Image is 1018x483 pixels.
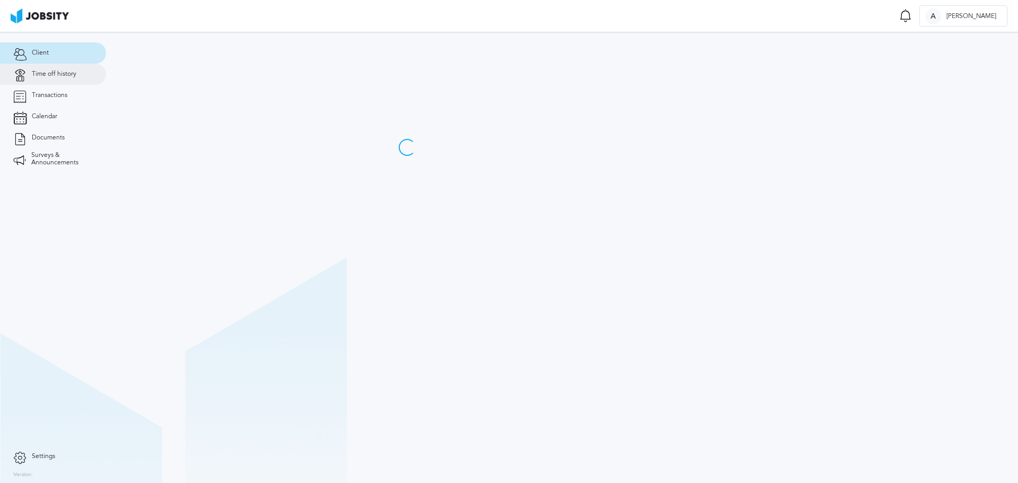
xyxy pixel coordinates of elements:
[13,472,33,478] label: Version:
[925,8,941,24] div: A
[32,113,57,120] span: Calendar
[31,152,93,166] span: Surveys & Announcements
[919,5,1007,27] button: A[PERSON_NAME]
[32,134,65,142] span: Documents
[941,13,1002,20] span: [PERSON_NAME]
[32,92,67,99] span: Transactions
[32,49,49,57] span: Client
[32,71,76,78] span: Time off history
[32,453,55,460] span: Settings
[11,8,69,23] img: ab4bad089aa723f57921c736e9817d99.png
